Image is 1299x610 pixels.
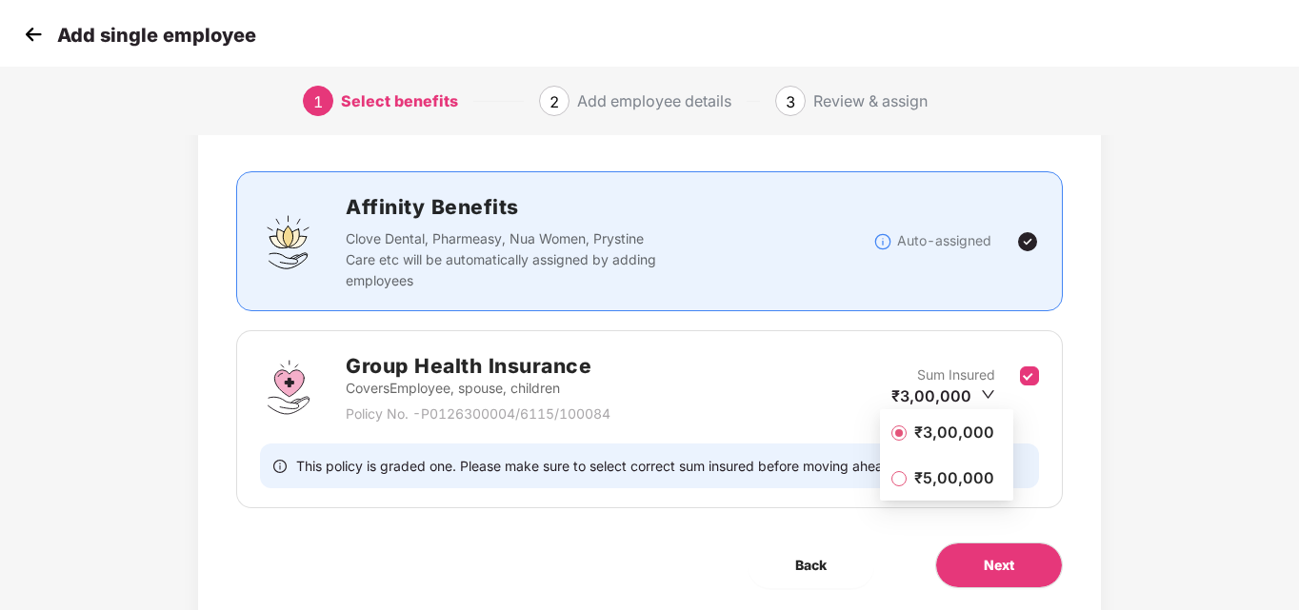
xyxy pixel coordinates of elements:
[981,387,995,402] span: down
[917,364,995,385] p: Sum Insured
[1016,230,1039,253] img: svg+xml;base64,PHN2ZyBpZD0iVGljay0yNHgyNCIgeG1sbnM9Imh0dHA6Ly93d3cudzMub3JnLzIwMDAvc3ZnIiB3aWR0aD...
[346,191,872,223] h2: Affinity Benefits
[346,350,610,382] h2: Group Health Insurance
[873,232,892,251] img: svg+xml;base64,PHN2ZyBpZD0iSW5mb18tXzMyeDMyIiBkYXRhLW5hbWU9IkluZm8gLSAzMngzMiIgeG1sbnM9Imh0dHA6Ly...
[260,359,317,416] img: svg+xml;base64,PHN2ZyBpZD0iR3JvdXBfSGVhbHRoX0luc3VyYW5jZSIgZGF0YS1uYW1lPSJHcm91cCBIZWFsdGggSW5zdX...
[346,228,662,291] p: Clove Dental, Pharmeasy, Nua Women, Prystine Care etc will be automatically assigned by adding em...
[550,92,559,111] span: 2
[786,92,795,111] span: 3
[935,542,1063,588] button: Next
[341,86,458,116] div: Select benefits
[748,542,874,588] button: Back
[346,378,610,399] p: Covers Employee, spouse, children
[313,92,323,111] span: 1
[273,457,287,475] span: info-circle
[907,422,1002,443] span: ₹3,00,000
[795,555,827,576] span: Back
[346,403,610,424] p: Policy No. - P0126300004/6115/100084
[296,457,895,475] span: This policy is graded one. Please make sure to select correct sum insured before moving ahead.
[57,24,256,47] p: Add single employee
[897,230,991,251] p: Auto-assigned
[577,86,731,116] div: Add employee details
[260,213,317,270] img: svg+xml;base64,PHN2ZyBpZD0iQWZmaW5pdHlfQmVuZWZpdHMiIGRhdGEtbmFtZT0iQWZmaW5pdHkgQmVuZWZpdHMiIHhtbG...
[19,20,48,49] img: svg+xml;base64,PHN2ZyB4bWxucz0iaHR0cDovL3d3dy53My5vcmcvMjAwMC9zdmciIHdpZHRoPSIzMCIgaGVpZ2h0PSIzMC...
[891,385,995,406] div: ₹3,00,000
[813,86,928,116] div: Review & assign
[984,555,1014,576] span: Next
[907,467,1002,488] span: ₹5,00,000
